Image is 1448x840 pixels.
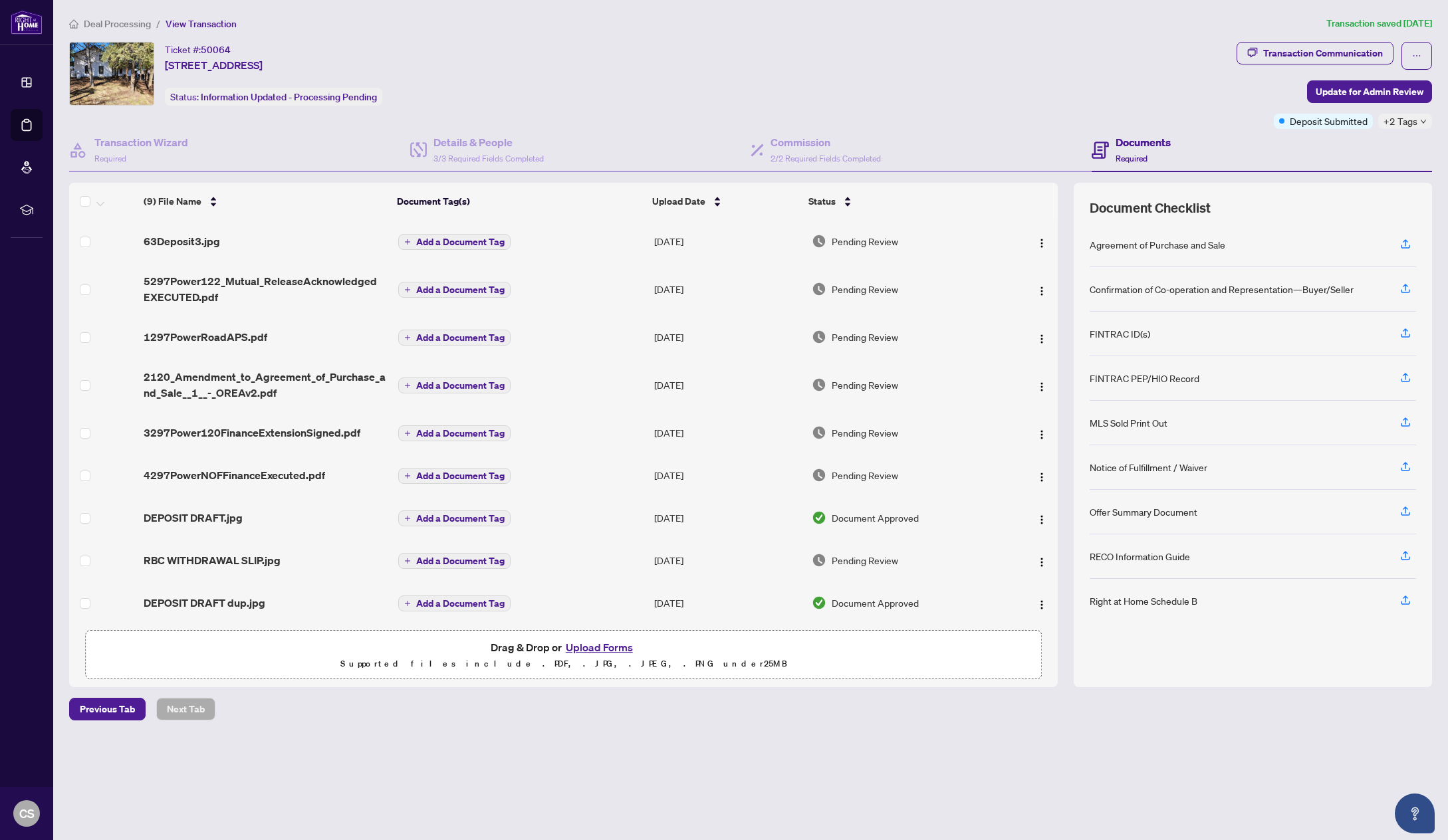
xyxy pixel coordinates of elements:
img: IMG-X12131424_1.jpg [70,43,154,105]
button: Add a Document Tag [398,377,511,393]
button: Previous Tab [69,698,146,720]
th: (9) File Name [138,183,392,220]
img: Document Status [812,553,826,568]
span: Pending Review [832,553,898,568]
button: Logo [1031,231,1052,252]
img: logo [11,10,43,35]
span: 63Deposit3.jpg [144,233,220,249]
span: plus [404,472,411,479]
td: [DATE] [649,358,806,411]
button: Add a Document Tag [398,510,511,527]
button: Add a Document Tag [398,282,511,298]
span: Information Updated - Processing Pending [201,91,377,103]
span: Drag & Drop orUpload FormsSupported files include .PDF, .JPG, .JPEG, .PNG under25MB [86,631,1041,680]
span: Status [808,194,836,209]
td: [DATE] [649,496,806,539]
span: Update for Admin Review [1316,81,1423,102]
span: 5297Power122_Mutual_ReleaseAcknowledged EXECUTED.pdf [144,273,387,305]
button: Add a Document Tag [398,329,511,346]
td: [DATE] [649,262,806,316]
span: CS [19,804,35,823]
span: Add a Document Tag [416,599,505,608]
span: +2 Tags [1384,114,1417,129]
button: Logo [1031,374,1052,395]
div: RECO Information Guide [1090,549,1190,564]
button: Add a Document Tag [398,552,511,570]
button: Add a Document Tag [398,330,511,346]
th: Status [803,183,999,220]
button: Logo [1031,592,1052,613]
span: Previous Tab [80,698,135,720]
span: Add a Document Tag [416,556,505,566]
span: Upload Date [652,194,705,209]
td: [DATE] [649,581,806,624]
button: Add a Document Tag [398,510,511,526]
img: Document Status [812,377,826,392]
button: Update for Admin Review [1307,80,1432,103]
span: ellipsis [1412,51,1421,60]
span: plus [404,600,411,607]
button: Logo [1031,550,1052,571]
img: Document Status [812,510,826,525]
img: Document Status [812,234,826,249]
button: Add a Document Tag [398,233,511,251]
img: Logo [1036,514,1047,525]
span: plus [404,334,411,341]
td: [DATE] [649,316,806,358]
button: Logo [1031,465,1052,486]
img: Document Status [812,468,826,482]
span: Deal Processing [84,18,151,30]
td: [DATE] [649,454,806,496]
p: Supported files include .PDF, .JPG, .JPEG, .PNG under 25 MB [94,656,1033,672]
button: Add a Document Tag [398,234,511,250]
img: Logo [1036,286,1047,296]
span: DEPOSIT DRAFT.jpg [144,510,243,526]
img: Logo [1036,472,1047,482]
span: Document Approved [832,595,919,610]
span: 1297PowerRoadAPS.pdf [144,329,267,345]
span: Add a Document Tag [416,285,505,294]
button: Logo [1031,278,1052,300]
div: Notice of Fulfillment / Waiver [1090,460,1207,474]
div: Transaction Communication [1263,43,1383,64]
span: (9) File Name [144,194,201,209]
span: 50064 [201,44,231,56]
img: Logo [1036,599,1047,610]
td: [DATE] [649,411,806,454]
span: Deposit Submitted [1290,114,1368,128]
span: Required [1116,154,1147,163]
img: Logo [1036,557,1047,568]
span: plus [404,382,411,389]
span: View Transaction [166,18,237,30]
button: Add a Document Tag [398,595,511,611]
span: Pending Review [832,468,898,482]
span: 4297PowerNOFFinanceExecuted.pdf [144,467,325,483]
div: Ticket #: [165,42,231,57]
button: Add a Document Tag [398,281,511,298]
button: Add a Document Tag [398,467,511,484]
div: FINTRAC ID(s) [1090,326,1150,341]
span: down [1420,118,1427,125]
span: Add a Document Tag [416,333,505,342]
h4: Documents [1116,134,1171,150]
span: Document Checklist [1090,199,1211,217]
h4: Details & People [433,134,544,150]
span: RBC WITHDRAWAL SLIP.jpg [144,552,281,568]
button: Logo [1031,326,1052,348]
span: Add a Document Tag [416,237,505,247]
span: Pending Review [832,330,898,344]
div: Agreement of Purchase and Sale [1090,237,1225,252]
button: Next Tab [156,698,215,720]
button: Logo [1031,422,1052,443]
img: Document Status [812,425,826,440]
span: Add a Document Tag [416,471,505,480]
button: Add a Document Tag [398,425,511,442]
span: Document Approved [832,510,919,525]
div: Status: [165,88,382,106]
h4: Transaction Wizard [94,134,188,150]
button: Add a Document Tag [398,377,511,394]
button: Upload Forms [562,639,637,656]
button: Add a Document Tag [398,595,511,612]
span: [STREET_ADDRESS] [165,57,263,73]
button: Add a Document Tag [398,468,511,484]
